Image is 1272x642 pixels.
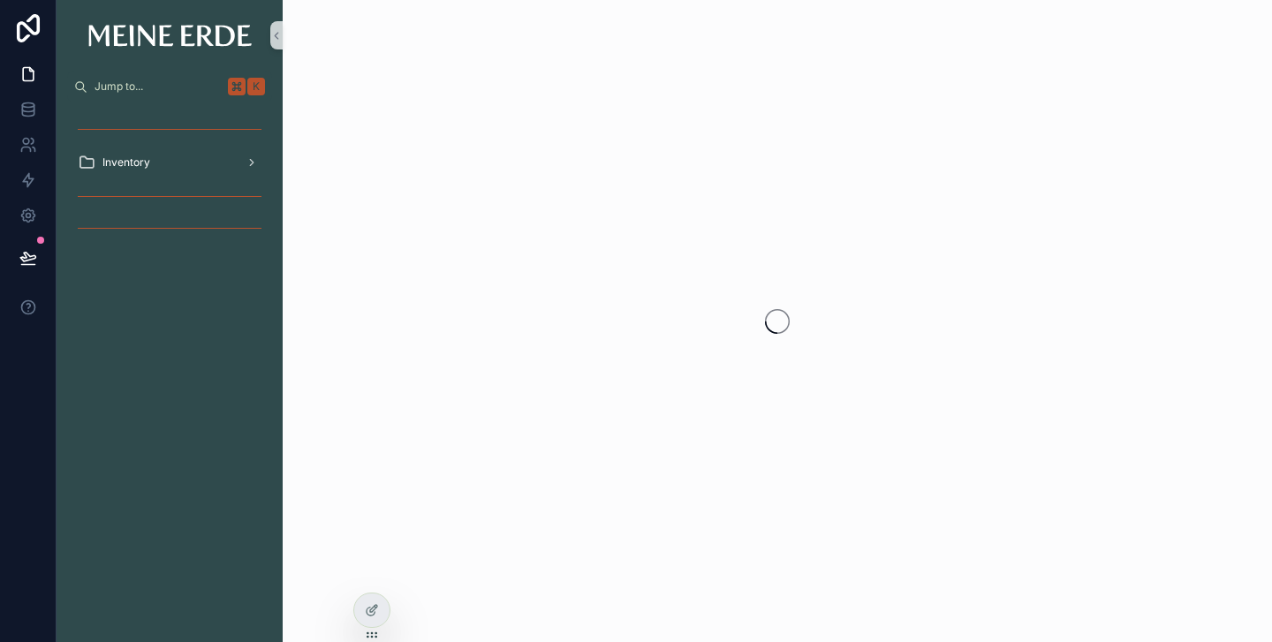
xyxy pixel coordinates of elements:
[88,25,252,47] img: App logo
[67,71,272,102] button: Jump to...K
[249,79,263,94] span: K
[95,79,221,94] span: Jump to...
[67,147,272,178] a: Inventory
[102,155,150,170] span: Inventory
[57,102,283,265] div: scrollable content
